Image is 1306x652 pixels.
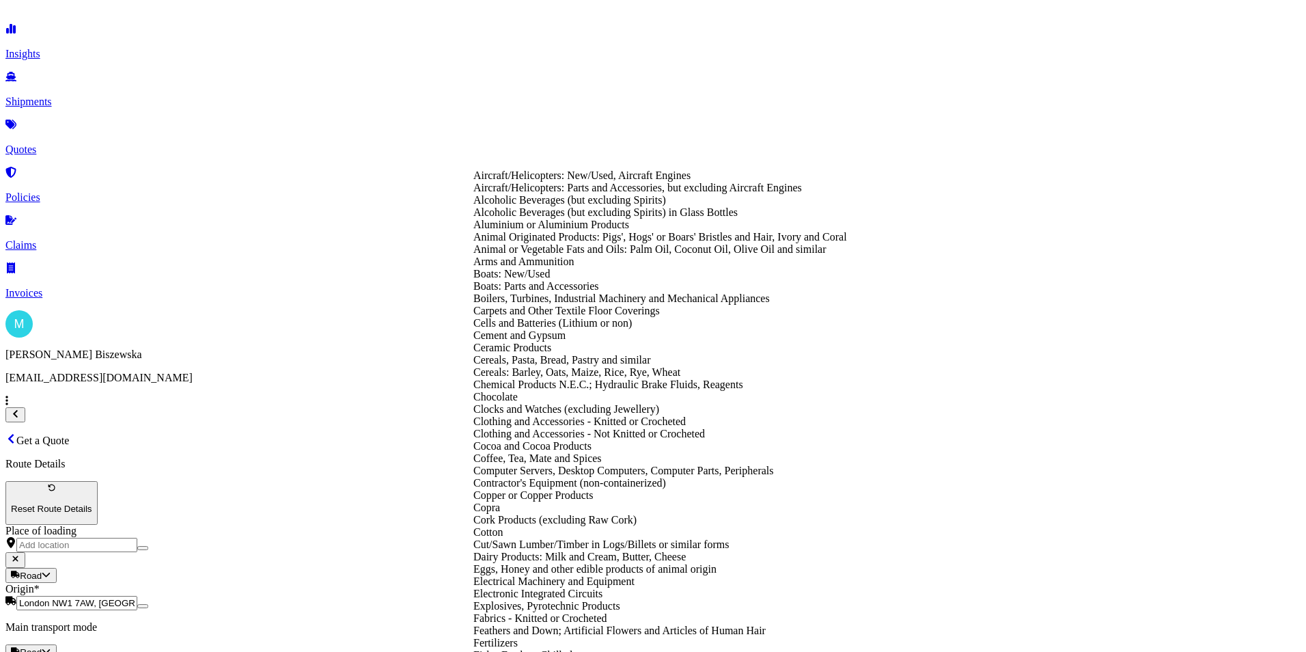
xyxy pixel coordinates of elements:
[473,588,847,600] div: Electronic Integrated Circuits
[137,546,148,550] button: Show suggestions
[473,293,847,305] div: Boilers, Turbines, Industrial Machinery and Mechanical Appliances
[473,600,847,612] div: Explosives, Pyrotechnic Products
[473,379,847,391] div: Chemical Products N.E.C.; Hydraulic Brake Fluids, Reagents
[473,243,847,256] div: Animal or Vegetable Fats and Oils: Palm Oil, Coconut Oil, Olive Oil and similar
[11,504,92,514] p: Reset Route Details
[5,144,1301,156] p: Quotes
[5,433,1301,447] p: Get a Quote
[5,583,1301,595] div: Origin
[5,525,1301,537] div: Place of loading
[473,575,847,588] div: Electrical Machinery and Equipment
[473,612,847,625] div: Fabrics - Knitted or Crocheted
[473,391,847,403] div: Chocolate
[473,256,847,268] div: Arms and Ammunition
[473,403,847,416] div: Clocks and Watches (excluding Jewellery)
[473,354,847,366] div: Cereals, Pasta, Bread, Pastry and similar
[473,563,847,575] div: Eggs, Honey and other edible products of animal origin
[473,305,847,317] div: Carpets and Other Textile Floor Coverings
[5,48,1301,60] p: Insights
[473,280,847,293] div: Boats: Parts and Accessories
[16,596,137,610] input: Origin
[473,465,847,477] div: Computer Servers, Desktop Computers, Computer Parts, Peripherals
[5,349,1301,361] p: [PERSON_NAME] Biszewska
[16,538,137,552] input: Place of loading
[5,621,1301,634] p: Main transport mode
[473,440,847,452] div: Cocoa and Cocoa Products
[473,268,847,280] div: Boats: New/Used
[473,625,847,637] div: Feathers and Down; Artificial Flowers and Articles of Human Hair
[473,182,847,194] div: Aircraft/Helicopters: Parts and Accessories, but excluding Aircraft Engines
[5,458,1301,470] p: Route Details
[473,539,847,551] div: Cut/Sawn Lumber/Timber in Logs/Billets or similar forms
[473,366,847,379] div: Cereals: Barley, Oats, Maize, Rice, Rye, Wheat
[473,452,847,465] div: Coffee, Tea, Mate and Spices
[473,342,847,354] div: Ceramic Products
[473,514,847,526] div: Cork Products (excluding Raw Cork)
[473,477,847,489] div: Contractor's Equipment (non-containerized)
[5,372,1301,384] p: [EMAIL_ADDRESS][DOMAIN_NAME]
[473,219,847,231] div: Aluminium or Aluminium Products
[14,317,25,331] span: M
[5,191,1301,204] p: Policies
[473,428,847,440] div: Clothing and Accessories - Not Knitted or Crocheted
[473,169,847,182] div: Aircraft/Helicopters: New/Used, Aircraft Engines
[5,96,1301,108] p: Shipments
[473,502,847,514] div: Copra
[473,637,847,649] div: Fertilizers
[473,329,847,342] div: Cement and Gypsum
[137,604,148,608] button: Show suggestions
[473,551,847,563] div: Dairy Products: Milk and Cream, Butter, Cheese
[473,194,847,206] div: Alcoholic Beverages (but excluding Spirits)
[473,526,847,539] div: Cotton
[5,568,57,583] button: Select transport
[20,571,42,581] span: Road
[473,416,847,428] div: Clothing and Accessories - Knitted or Crocheted
[5,239,1301,252] p: Claims
[5,287,1301,299] p: Invoices
[473,206,847,219] div: Alcoholic Beverages (but excluding Spirits) in Glass Bottles
[473,317,847,329] div: Cells and Batteries (Lithium or non)
[473,231,847,243] div: Animal Originated Products: Pigs', Hogs' or Boars' Bristles and Hair, Ivory and Coral
[473,489,847,502] div: Copper or Copper Products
